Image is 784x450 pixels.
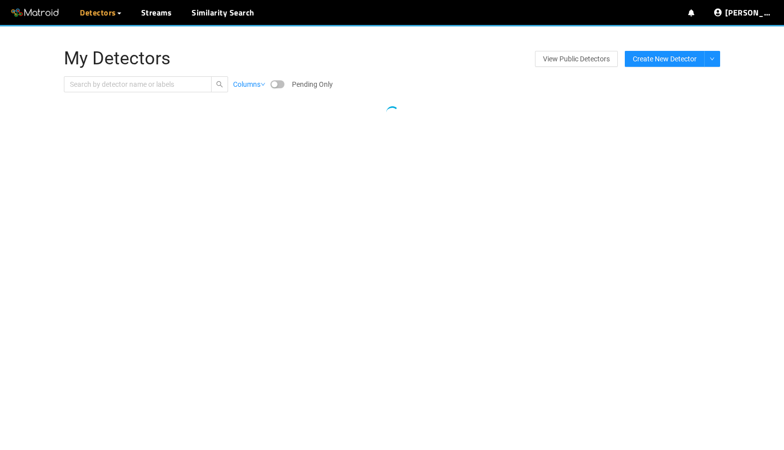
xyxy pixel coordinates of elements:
[261,82,265,87] span: down
[543,51,610,66] span: View Public Detectors
[10,5,60,20] img: Matroid logo
[212,81,228,88] span: search
[710,56,715,62] span: down
[64,49,502,69] h1: My Detectors
[233,79,265,90] a: Columns
[625,51,705,67] button: Create New Detector
[141,6,172,18] a: Streams
[80,6,116,18] span: Detectors
[535,51,618,67] a: View Public Detectors
[633,53,697,64] span: Create New Detector
[704,51,720,67] button: down
[292,79,333,90] span: Pending Only
[192,6,255,18] a: Similarity Search
[70,79,196,90] input: Search by detector name or labels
